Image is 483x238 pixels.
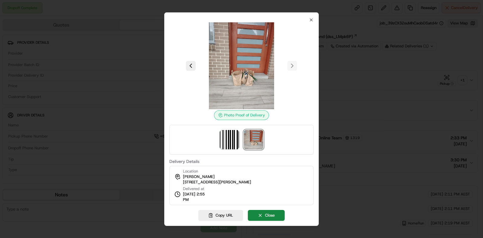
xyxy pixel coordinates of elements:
[183,179,251,185] span: [STREET_ADDRESS][PERSON_NAME]
[183,192,211,202] span: [DATE] 2:55 PM
[169,159,314,163] label: Delivery Details
[248,210,285,221] button: Close
[244,130,263,149] img: photo_proof_of_delivery image
[183,174,215,179] span: [PERSON_NAME]
[183,169,198,174] span: Location
[214,110,269,120] div: Photo Proof of Delivery
[220,130,239,149] img: barcode_scan_on_pickup image
[198,210,243,221] button: Copy URL
[183,186,211,192] span: Delivered at
[198,22,285,109] img: photo_proof_of_delivery image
